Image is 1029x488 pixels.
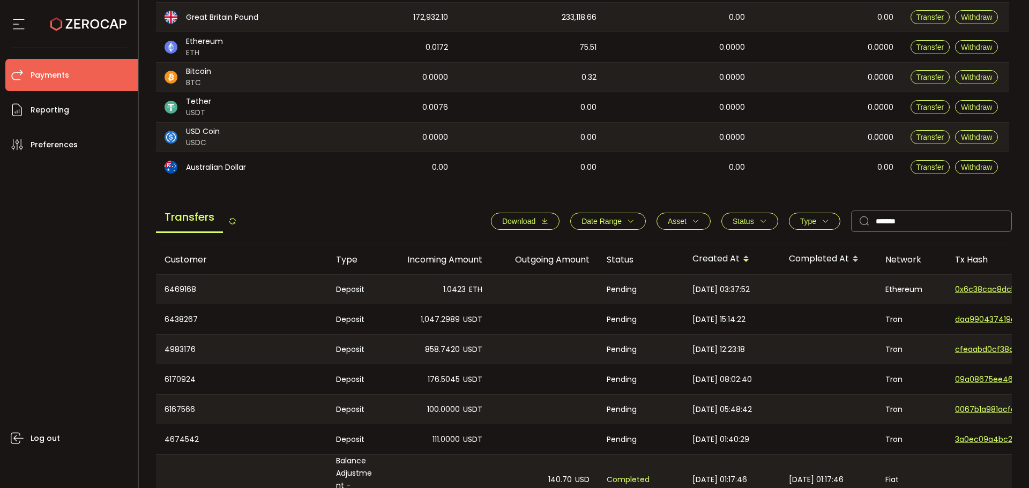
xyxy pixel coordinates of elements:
[607,474,650,486] span: Completed
[955,70,998,84] button: Withdraw
[31,67,69,83] span: Payments
[911,100,950,114] button: Transfer
[165,131,177,144] img: usdc_portfolio.svg
[877,364,946,394] div: Tron
[156,335,327,364] div: 4983176
[916,163,944,171] span: Transfer
[327,275,384,304] div: Deposit
[156,364,327,394] div: 6170924
[581,71,596,84] span: 0.32
[562,11,596,24] span: 233,118.66
[165,161,177,174] img: aud_portfolio.svg
[911,40,950,54] button: Transfer
[729,161,745,174] span: 0.00
[904,372,1029,488] iframe: Chat Widget
[911,70,950,84] button: Transfer
[800,217,816,226] span: Type
[491,253,598,266] div: Outgoing Amount
[579,41,596,54] span: 75.51
[916,13,944,21] span: Transfer
[469,283,482,296] span: ETH
[463,373,482,386] span: USDT
[719,131,745,144] span: 0.0000
[443,283,466,296] span: 1.0423
[955,40,998,54] button: Withdraw
[463,313,482,326] span: USDT
[692,474,747,486] span: [DATE] 01:17:46
[868,101,893,114] span: 0.0000
[877,424,946,454] div: Tron
[961,133,992,141] span: Withdraw
[575,474,590,486] span: USD
[607,343,637,356] span: Pending
[31,102,69,118] span: Reporting
[31,137,78,153] span: Preferences
[548,474,572,486] span: 140.70
[327,304,384,334] div: Deposit
[432,161,448,174] span: 0.00
[868,41,893,54] span: 0.0000
[877,275,946,304] div: Ethereum
[156,304,327,334] div: 6438267
[877,395,946,424] div: Tron
[186,47,223,58] span: ETH
[186,96,211,107] span: Tether
[580,161,596,174] span: 0.00
[156,253,327,266] div: Customer
[961,163,992,171] span: Withdraw
[422,101,448,114] span: 0.0076
[463,343,482,356] span: USDT
[961,103,992,111] span: Withdraw
[955,100,998,114] button: Withdraw
[186,36,223,47] span: Ethereum
[955,130,998,144] button: Withdraw
[868,131,893,144] span: 0.0000
[607,283,637,296] span: Pending
[911,160,950,174] button: Transfer
[877,304,946,334] div: Tron
[491,213,560,230] button: Download
[916,133,944,141] span: Transfer
[684,250,780,268] div: Created At
[425,343,460,356] span: 858.7420
[427,403,460,416] span: 100.0000
[165,11,177,24] img: gbp_portfolio.svg
[433,433,460,446] span: 111.0000
[719,101,745,114] span: 0.0000
[692,433,749,446] span: [DATE] 01:40:29
[692,373,752,386] span: [DATE] 08:02:40
[607,373,637,386] span: Pending
[607,433,637,446] span: Pending
[916,43,944,51] span: Transfer
[413,11,448,24] span: 172,932.10
[719,71,745,84] span: 0.0000
[961,13,992,21] span: Withdraw
[598,253,684,266] div: Status
[570,213,646,230] button: Date Range
[31,431,60,446] span: Log out
[657,213,711,230] button: Asset
[916,103,944,111] span: Transfer
[327,424,384,454] div: Deposit
[721,213,778,230] button: Status
[961,43,992,51] span: Withdraw
[327,395,384,424] div: Deposit
[780,250,877,268] div: Completed At
[877,11,893,24] span: 0.00
[428,373,460,386] span: 176.5045
[581,217,622,226] span: Date Range
[607,403,637,416] span: Pending
[156,424,327,454] div: 4674542
[186,12,258,23] span: Great Britain Pound
[668,217,687,226] span: Asset
[426,41,448,54] span: 0.0172
[186,107,211,118] span: USDT
[789,474,844,486] span: [DATE] 01:17:46
[692,343,745,356] span: [DATE] 12:23:18
[186,66,211,77] span: Bitcoin
[789,213,840,230] button: Type
[186,77,211,88] span: BTC
[580,131,596,144] span: 0.00
[327,253,384,266] div: Type
[422,71,448,84] span: 0.0000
